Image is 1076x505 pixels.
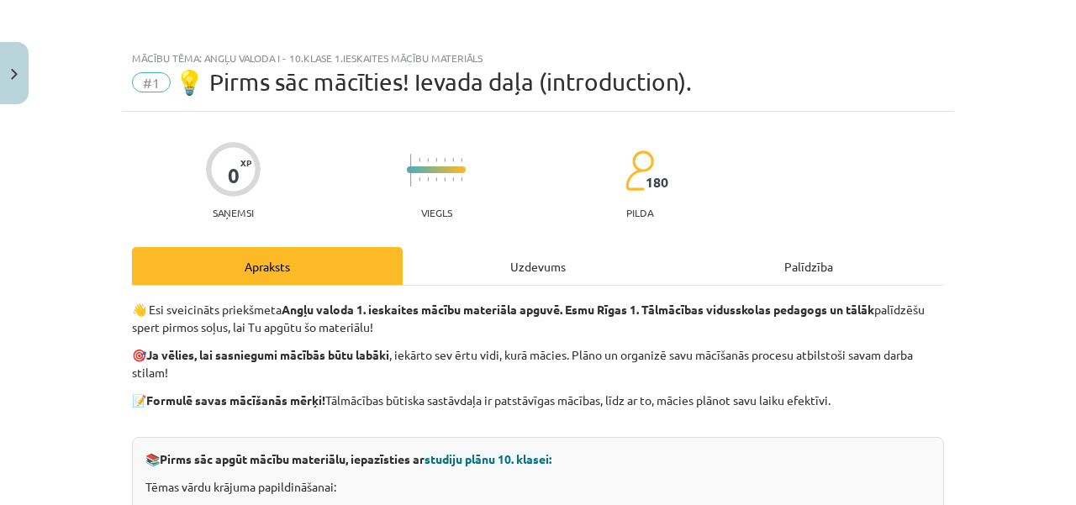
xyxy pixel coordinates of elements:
p: Viegls [421,207,452,218]
img: icon-short-line-57e1e144782c952c97e751825c79c345078a6d821885a25fce030b3d8c18986b.svg [461,158,462,162]
span: XP [240,158,251,167]
img: icon-short-line-57e1e144782c952c97e751825c79c345078a6d821885a25fce030b3d8c18986b.svg [419,158,420,162]
strong: Angļu valoda 1. ieskaites mācību materiāla apguvē. Esmu Rīgas 1. Tālmācības vidusskolas pedagogs ... [282,302,874,317]
img: icon-short-line-57e1e144782c952c97e751825c79c345078a6d821885a25fce030b3d8c18986b.svg [427,158,429,162]
img: icon-close-lesson-0947bae3869378f0d4975bcd49f059093ad1ed9edebbc8119c70593378902aed.svg [11,69,18,80]
span: 180 [646,175,668,190]
p: Saņemsi [206,207,261,218]
img: icon-short-line-57e1e144782c952c97e751825c79c345078a6d821885a25fce030b3d8c18986b.svg [452,177,454,181]
strong: Ja vēlies, lai sasniegumi mācībās būtu labāki [146,347,389,362]
img: icon-short-line-57e1e144782c952c97e751825c79c345078a6d821885a25fce030b3d8c18986b.svg [461,177,462,181]
img: icon-short-line-57e1e144782c952c97e751825c79c345078a6d821885a25fce030b3d8c18986b.svg [444,177,446,181]
img: icon-short-line-57e1e144782c952c97e751825c79c345078a6d821885a25fce030b3d8c18986b.svg [435,177,437,181]
p: 👋 Esi sveicināts priekšmeta palīdzēšu spert pirmos soļus, lai Tu apgūtu šo materiālu! [132,301,944,336]
div: Palīdzība [673,247,944,285]
p: pilda [626,207,653,218]
div: 0 [228,164,240,187]
img: students-c634bb4e5e11cddfef0936a35e636f08e4e9abd3cc4e673bd6f9a4125e45ecb1.svg [625,150,654,192]
img: icon-short-line-57e1e144782c952c97e751825c79c345078a6d821885a25fce030b3d8c18986b.svg [452,158,454,162]
span: #1 [132,72,171,92]
p: Tēmas vārdu krājuma papildināšanai: [145,478,931,496]
div: Uzdevums [403,247,673,285]
strong: Formulē savas mācīšanās mērķi! [146,392,325,408]
p: 🎯 , iekārto sev ērtu vidi, kurā mācies. Plāno un organizē savu mācīšanās procesu atbilstoši savam... [132,346,944,381]
div: Mācību tēma: Angļu valoda i - 10.klase 1.ieskaites mācību materiāls [132,52,944,64]
span: studiju plānu 10. klasei: [425,451,551,466]
div: Apraksts [132,247,403,285]
p: 📝 Tālmācības būtiska sastāvdaļa ir patstāvīgas mācības, līdz ar to, mācies plānot savu laiku efek... [132,392,944,427]
span: 💡 Pirms sāc mācīties! Ievada daļa (introduction). [175,68,692,96]
img: icon-short-line-57e1e144782c952c97e751825c79c345078a6d821885a25fce030b3d8c18986b.svg [427,177,429,181]
p: 📚 [145,450,931,468]
img: icon-long-line-d9ea69661e0d244f92f715978eff75569469978d946b2353a9bb055b3ed8787d.svg [410,154,412,187]
img: icon-short-line-57e1e144782c952c97e751825c79c345078a6d821885a25fce030b3d8c18986b.svg [444,158,446,162]
img: icon-short-line-57e1e144782c952c97e751825c79c345078a6d821885a25fce030b3d8c18986b.svg [419,177,420,181]
strong: Pirms sāc apgūt mācību materiālu, iepazīsties ar [160,451,551,466]
img: icon-short-line-57e1e144782c952c97e751825c79c345078a6d821885a25fce030b3d8c18986b.svg [435,158,437,162]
